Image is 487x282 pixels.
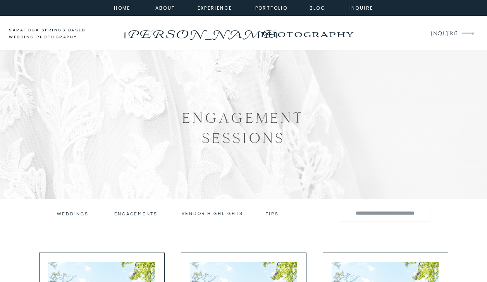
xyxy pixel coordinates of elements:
[139,108,348,129] h1: Engagement Sessions
[348,4,375,11] a: inquire
[255,4,288,11] a: portfolio
[155,4,173,11] a: about
[182,211,244,216] a: vendor highlights
[198,4,229,11] a: experience
[122,25,279,38] a: [PERSON_NAME]
[304,4,332,11] a: Blog
[112,4,133,11] a: home
[57,211,88,217] a: Weddings
[9,27,100,41] a: saratoga springs based wedding photography
[266,211,280,215] a: tips
[114,211,160,217] a: engagements
[431,29,457,39] a: INQUIRE
[245,23,368,45] a: photography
